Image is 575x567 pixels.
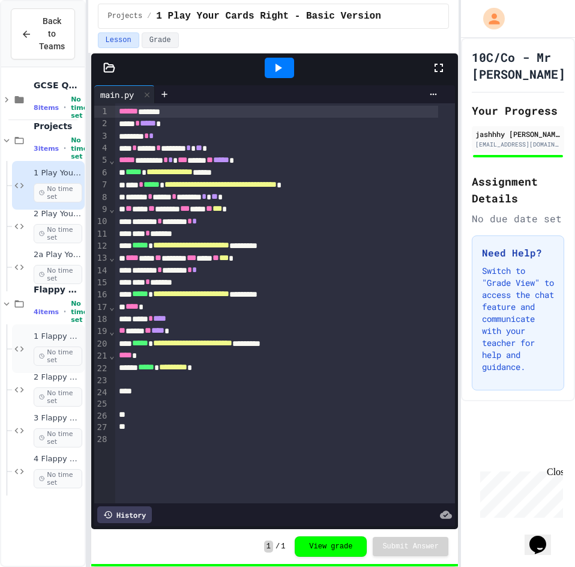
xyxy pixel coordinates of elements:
[94,192,109,204] div: 8
[34,454,82,464] span: 4 Flappy Bird - Final Additions
[156,9,381,23] span: 1 Play Your Cards Right - Basic Version
[94,228,109,240] div: 11
[71,300,88,324] span: No time set
[34,469,82,488] span: No time set
[295,536,367,557] button: View grade
[373,537,448,556] button: Submit Answer
[94,350,109,362] div: 21
[98,32,139,48] button: Lesson
[94,338,109,350] div: 20
[34,104,59,112] span: 8 items
[94,422,109,434] div: 27
[109,327,115,336] span: Fold line
[147,11,151,21] span: /
[382,542,439,551] span: Submit Answer
[94,410,109,422] div: 26
[472,102,564,119] h2: Your Progress
[281,542,285,551] span: 1
[34,265,82,284] span: No time set
[94,167,109,179] div: 6
[64,144,66,153] span: •
[94,240,109,252] div: 12
[94,216,109,228] div: 10
[11,8,75,59] button: Back to Teams
[94,289,109,301] div: 16
[34,80,82,91] span: GCSE Questions
[275,542,280,551] span: /
[34,332,82,342] span: 1 Flappy Bird - Set Up
[94,88,140,101] div: main.py
[94,179,109,191] div: 7
[34,183,82,202] span: No time set
[471,5,508,32] div: My Account
[94,363,109,375] div: 22
[94,204,109,216] div: 9
[34,224,82,243] span: No time set
[94,314,109,326] div: 18
[94,252,109,264] div: 13
[34,387,82,407] span: No time set
[108,11,143,21] span: Projects
[34,372,82,383] span: 2 Flappy Bird - Sprites
[94,106,109,118] div: 1
[94,434,109,446] div: 28
[94,398,109,410] div: 25
[472,211,564,226] div: No due date set
[94,118,109,130] div: 2
[109,253,115,262] span: Fold line
[34,145,59,153] span: 3 items
[94,375,109,387] div: 23
[94,265,109,277] div: 14
[109,156,115,165] span: Fold line
[475,129,561,139] div: jashhhy [PERSON_NAME]
[71,96,88,120] span: No time set
[94,154,109,166] div: 5
[472,49,565,82] h1: 10C/Co - Mr [PERSON_NAME]
[475,467,563,518] iframe: chat widget
[482,265,554,373] p: Switch to "Grade View" to access the chat feature and communicate with your teacher for help and ...
[34,250,82,260] span: 2a Play Your Cards Right - PyGame
[34,209,82,219] span: 2 Play Your Cards Right - Improved
[34,347,82,366] span: No time set
[5,5,83,76] div: Chat with us now!Close
[94,85,155,103] div: main.py
[475,140,561,149] div: [EMAIL_ADDRESS][DOMAIN_NAME]
[64,307,66,317] span: •
[525,519,563,555] iframe: chat widget
[34,284,82,295] span: Flappy Bird
[34,308,59,316] span: 4 items
[142,32,179,48] button: Grade
[34,413,82,423] span: 3 Flappy Bird - Classes and Groups
[34,168,82,178] span: 1 Play Your Cards Right - Basic Version
[109,204,115,214] span: Fold line
[482,246,554,260] h3: Need Help?
[34,428,82,447] span: No time set
[472,173,564,207] h2: Assignment Details
[94,277,109,289] div: 15
[109,302,115,312] span: Fold line
[264,541,273,553] span: 1
[39,15,65,53] span: Back to Teams
[109,351,115,360] span: Fold line
[94,387,109,399] div: 24
[97,506,152,523] div: History
[64,103,66,112] span: •
[94,302,109,314] div: 17
[71,136,88,160] span: No time set
[94,142,109,154] div: 4
[34,121,82,132] span: Projects
[94,130,109,142] div: 3
[94,326,109,338] div: 19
